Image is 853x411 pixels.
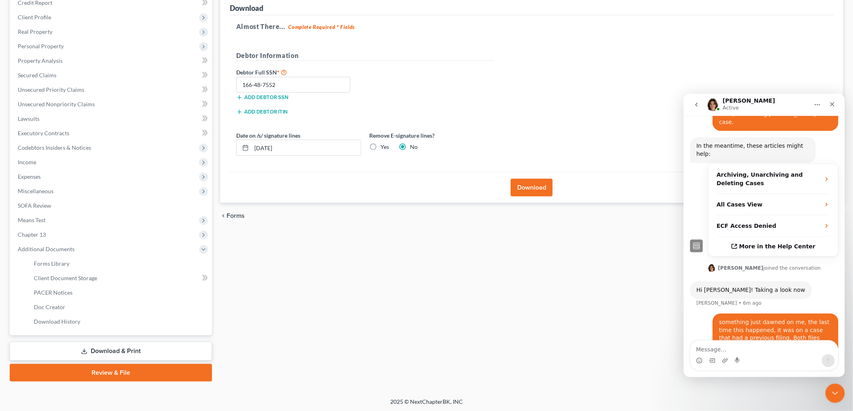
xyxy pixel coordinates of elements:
[18,57,62,64] span: Property Analysis
[27,285,212,300] a: PACER Notices
[511,179,553,196] button: Download
[11,83,212,97] a: Unsecured Priority Claims
[18,72,56,78] span: Secured Claims
[369,131,494,140] label: Remove E-signature lines?
[18,43,64,50] span: Personal Property
[236,22,827,31] h5: Almost There...
[826,384,845,403] iframe: Intercom live chat
[27,314,212,329] a: Download History
[236,51,494,61] h5: Debtor Information
[11,112,212,126] a: Lawsuits
[27,256,212,271] a: Forms Library
[138,260,151,273] button: Send a message…
[252,140,361,155] input: MM/DD/YYYY
[34,260,69,267] span: Forms Library
[34,275,97,281] span: Client Document Storage
[236,109,287,115] button: Add debtor ITIN
[18,159,36,165] span: Income
[27,300,212,314] a: Doc Creator
[11,68,212,83] a: Secured Claims
[289,24,355,30] strong: Complete Required * Fields
[10,364,212,382] a: Review & File
[236,131,300,140] label: Date on /s/ signature lines
[34,289,73,296] span: PACER Notices
[18,144,91,151] span: Codebtors Insiders & Notices
[18,202,51,209] span: SOFA Review
[11,97,212,112] a: Unsecured Nonpriority Claims
[11,126,212,140] a: Executory Contracts
[381,143,389,151] label: Yes
[34,318,80,325] span: Download History
[11,198,212,213] a: SOFA Review
[12,264,19,270] button: Emoji picker
[684,94,845,377] iframe: Intercom live chat
[18,246,75,252] span: Additional Documents
[236,77,350,93] input: XXX-XX-XXXX
[35,225,148,272] div: something just dawned on me, the last time this happened, it was on a case that had a previous fi...
[34,304,65,310] span: Doc Creator
[18,101,95,107] span: Unsecured Nonpriority Claims
[232,67,365,77] label: Debtor Full SSN
[227,213,245,219] span: Forms
[27,271,212,285] a: Client Document Storage
[236,94,288,101] button: Add debtor SSN
[230,3,263,13] div: Download
[38,264,45,270] button: Upload attachment
[6,220,155,287] div: Amy says…
[18,173,41,180] span: Expenses
[18,217,46,223] span: Means Test
[18,188,54,194] span: Miscellaneous
[18,130,69,136] span: Executory Contracts
[18,86,84,93] span: Unsecured Priority Claims
[220,213,227,219] i: chevron_left
[18,28,52,35] span: Real Property
[220,213,256,219] button: chevron_left Forms
[10,342,212,361] a: Download & Print
[51,264,58,270] button: Start recording
[7,247,154,260] textarea: Message…
[18,231,46,238] span: Chapter 13
[29,220,155,277] div: something just dawned on me, the last time this happened, it was on a case that had a previous fi...
[18,14,51,21] span: Client Profile
[11,54,212,68] a: Property Analysis
[25,264,32,270] button: Gif picker
[18,115,40,122] span: Lawsuits
[410,143,418,151] label: No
